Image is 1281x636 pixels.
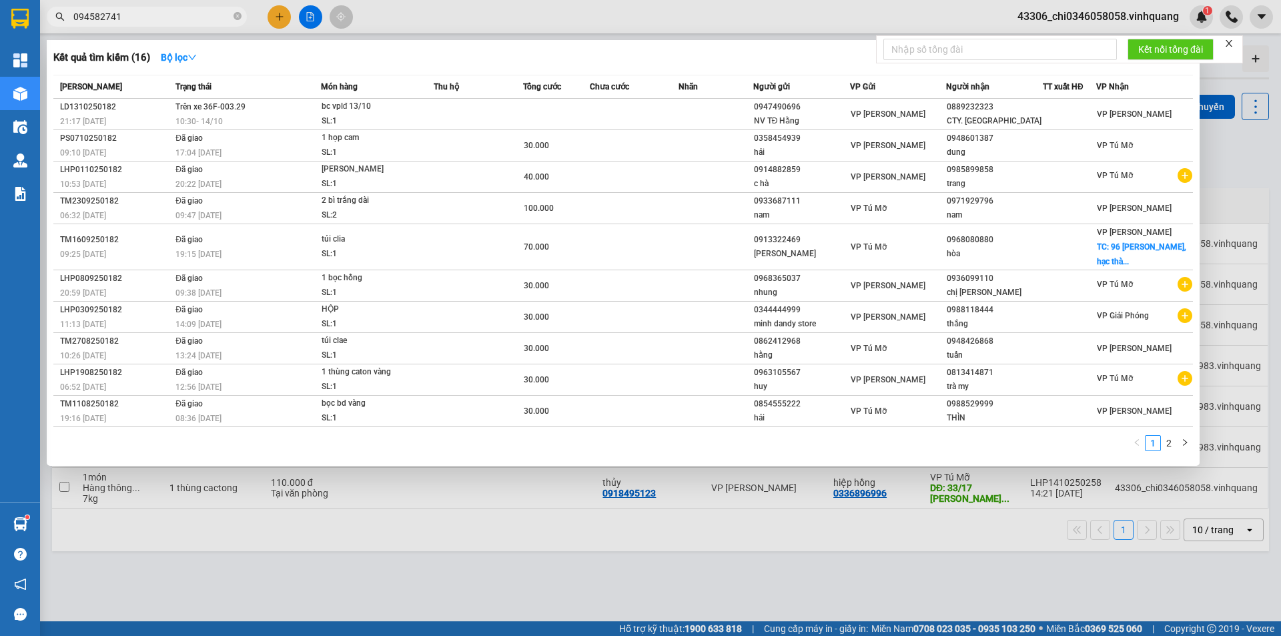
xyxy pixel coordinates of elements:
[524,242,549,252] span: 70.000
[175,102,246,111] span: Trên xe 36F-003.29
[175,211,222,220] span: 09:47 [DATE]
[524,172,549,182] span: 40.000
[1178,277,1192,292] span: plus-circle
[322,162,422,177] div: [PERSON_NAME]
[1097,311,1149,320] span: VP Giải Phóng
[1128,39,1214,60] button: Kết nối tổng đài
[851,242,887,252] span: VP Tú Mỡ
[322,177,422,192] div: SL: 1
[1178,371,1192,386] span: plus-circle
[322,114,422,129] div: SL: 1
[14,578,27,591] span: notification
[73,9,231,24] input: Tìm tên, số ĐT hoặc mã đơn
[947,114,1042,128] div: CTY. [GEOGRAPHIC_DATA]
[947,286,1042,300] div: chị [PERSON_NAME]
[322,208,422,223] div: SL: 2
[754,334,849,348] div: 0862412968
[13,153,27,168] img: warehouse-icon
[322,286,422,300] div: SL: 1
[14,608,27,621] span: message
[60,288,106,298] span: 20:59 [DATE]
[754,247,849,261] div: [PERSON_NAME]
[1097,204,1172,213] span: VP [PERSON_NAME]
[753,82,790,91] span: Người gửi
[947,208,1042,222] div: nam
[1097,374,1133,383] span: VP Tú Mỡ
[60,272,171,286] div: LHP0809250182
[141,14,254,31] span: LHP1410250283
[754,163,849,177] div: 0914882859
[322,302,422,317] div: HỘP
[45,71,126,97] strong: : [DOMAIN_NAME]
[42,59,129,69] strong: Hotline : 0889 23 23 23
[1133,438,1141,446] span: left
[1178,308,1192,323] span: plus-circle
[60,351,106,360] span: 10:26 [DATE]
[754,233,849,247] div: 0913322469
[175,382,222,392] span: 12:56 [DATE]
[1097,141,1133,150] span: VP Tú Mỡ
[1181,438,1189,446] span: right
[175,148,222,157] span: 17:04 [DATE]
[13,87,27,101] img: warehouse-icon
[175,351,222,360] span: 13:24 [DATE]
[1097,228,1172,237] span: VP [PERSON_NAME]
[322,194,422,208] div: 2 bì trắng dài
[1178,168,1192,183] span: plus-circle
[524,406,549,416] span: 30.000
[1177,435,1193,451] button: right
[754,145,849,160] div: hải
[60,303,171,317] div: LHP0309250182
[947,145,1042,160] div: dung
[754,114,849,128] div: NV TĐ Hằng
[60,366,171,380] div: LHP1908250182
[175,165,203,174] span: Đã giao
[947,317,1042,331] div: thắng
[321,82,358,91] span: Món hàng
[60,334,171,348] div: TM2708250182
[524,312,549,322] span: 30.000
[60,320,106,329] span: 11:13 [DATE]
[1096,82,1129,91] span: VP Nhận
[31,42,139,56] strong: PHIẾU GỬI HÀNG
[851,312,925,322] span: VP [PERSON_NAME]
[234,12,242,20] span: close-circle
[947,397,1042,411] div: 0988529999
[1129,435,1145,451] button: left
[175,414,222,423] span: 08:36 [DATE]
[524,344,549,353] span: 30.000
[322,380,422,394] div: SL: 1
[883,39,1117,60] input: Nhập số tổng đài
[1097,109,1172,119] span: VP [PERSON_NAME]
[60,397,171,411] div: TM1108250182
[947,247,1042,261] div: hòa
[679,82,698,91] span: Nhãn
[60,233,171,247] div: TM1609250182
[1043,82,1084,91] span: TT xuất HĐ
[175,196,203,206] span: Đã giao
[947,194,1042,208] div: 0971929796
[175,288,222,298] span: 09:38 [DATE]
[1097,280,1133,289] span: VP Tú Mỡ
[947,411,1042,425] div: THÌN
[175,180,222,189] span: 20:22 [DATE]
[7,23,30,85] img: logo
[25,515,29,519] sup: 1
[754,303,849,317] div: 0344444999
[322,317,422,332] div: SL: 1
[851,406,887,416] span: VP Tú Mỡ
[161,52,197,63] strong: Bộ lọc
[851,141,925,150] span: VP [PERSON_NAME]
[11,9,29,29] img: logo-vxr
[322,99,422,114] div: bc vplđ 13/10
[754,272,849,286] div: 0968365037
[523,82,561,91] span: Tổng cước
[60,117,106,126] span: 21:17 [DATE]
[947,233,1042,247] div: 0968080880
[754,366,849,380] div: 0963105567
[53,51,150,65] h3: Kết quả tìm kiếm ( 16 )
[851,172,925,182] span: VP [PERSON_NAME]
[1097,406,1172,416] span: VP [PERSON_NAME]
[322,131,422,145] div: 1 họp cam
[175,235,203,244] span: Đã giao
